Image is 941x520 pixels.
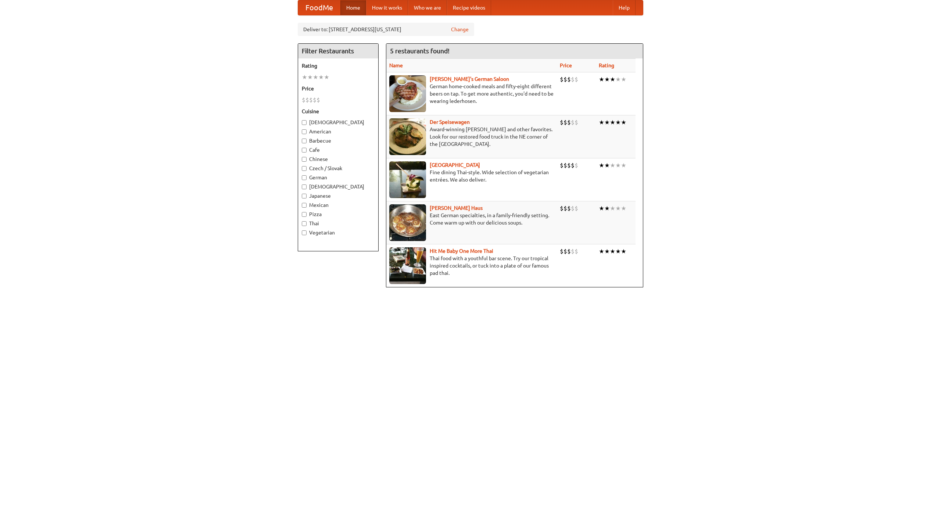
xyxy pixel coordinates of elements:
label: Cafe [302,146,375,154]
img: speisewagen.jpg [389,118,426,155]
li: $ [563,161,567,169]
input: Czech / Slovak [302,166,307,171]
input: Mexican [302,203,307,208]
h5: Cuisine [302,108,375,115]
li: $ [316,96,320,104]
li: ★ [621,161,626,169]
input: Pizza [302,212,307,217]
a: Hit Me Baby One More Thai [430,248,493,254]
h5: Price [302,85,375,92]
li: ★ [621,204,626,212]
input: Thai [302,221,307,226]
li: ★ [599,161,604,169]
li: ★ [621,75,626,83]
li: ★ [610,247,615,255]
label: Thai [302,220,375,227]
input: Japanese [302,194,307,198]
img: satay.jpg [389,161,426,198]
label: Japanese [302,192,375,200]
li: $ [305,96,309,104]
label: Czech / Slovak [302,165,375,172]
li: ★ [610,204,615,212]
li: $ [571,161,575,169]
li: ★ [604,161,610,169]
a: Change [451,26,469,33]
li: ★ [615,161,621,169]
li: ★ [604,247,610,255]
p: Award-winning [PERSON_NAME] and other favorites. Look for our restored food truck in the NE corne... [389,126,554,148]
label: American [302,128,375,135]
label: Chinese [302,155,375,163]
label: [DEMOGRAPHIC_DATA] [302,183,375,190]
li: ★ [604,75,610,83]
li: $ [575,75,578,83]
li: ★ [615,247,621,255]
label: Vegetarian [302,229,375,236]
li: ★ [324,73,329,81]
li: $ [575,118,578,126]
li: $ [563,204,567,212]
li: ★ [604,118,610,126]
p: Thai food with a youthful bar scene. Try our tropical inspired cocktails, or tuck into a plate of... [389,255,554,277]
li: ★ [302,73,307,81]
input: Vegetarian [302,230,307,235]
li: $ [560,118,563,126]
input: [DEMOGRAPHIC_DATA] [302,120,307,125]
li: ★ [307,73,313,81]
div: Deliver to: [STREET_ADDRESS][US_STATE] [298,23,474,36]
li: ★ [621,118,626,126]
input: Chinese [302,157,307,162]
li: $ [571,204,575,212]
li: ★ [615,118,621,126]
a: Der Speisewagen [430,119,470,125]
li: ★ [610,118,615,126]
li: $ [567,204,571,212]
li: $ [560,75,563,83]
label: Pizza [302,211,375,218]
p: East German specialties, in a family-friendly setting. Come warm up with our delicious soups. [389,212,554,226]
li: $ [560,161,563,169]
li: ★ [599,204,604,212]
label: Barbecue [302,137,375,144]
li: ★ [615,204,621,212]
li: ★ [610,161,615,169]
a: Help [613,0,636,15]
li: $ [563,75,567,83]
li: $ [571,247,575,255]
input: American [302,129,307,134]
h5: Rating [302,62,375,69]
input: Barbecue [302,139,307,143]
img: esthers.jpg [389,75,426,112]
a: Name [389,62,403,68]
a: Who we are [408,0,447,15]
a: FoodMe [298,0,340,15]
li: $ [575,204,578,212]
li: $ [560,204,563,212]
li: $ [567,75,571,83]
img: babythai.jpg [389,247,426,284]
a: [PERSON_NAME]'s German Saloon [430,76,509,82]
li: $ [563,118,567,126]
input: [DEMOGRAPHIC_DATA] [302,184,307,189]
label: Mexican [302,201,375,209]
a: Rating [599,62,614,68]
li: $ [309,96,313,104]
label: [DEMOGRAPHIC_DATA] [302,119,375,126]
a: [PERSON_NAME] Haus [430,205,483,211]
li: $ [575,247,578,255]
li: ★ [610,75,615,83]
ng-pluralize: 5 restaurants found! [390,47,450,54]
li: $ [563,247,567,255]
img: kohlhaus.jpg [389,204,426,241]
li: ★ [621,247,626,255]
li: ★ [599,118,604,126]
a: How it works [366,0,408,15]
li: $ [313,96,316,104]
p: Fine dining Thai-style. Wide selection of vegetarian entrées. We also deliver. [389,169,554,183]
li: ★ [615,75,621,83]
b: [GEOGRAPHIC_DATA] [430,162,480,168]
a: Price [560,62,572,68]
